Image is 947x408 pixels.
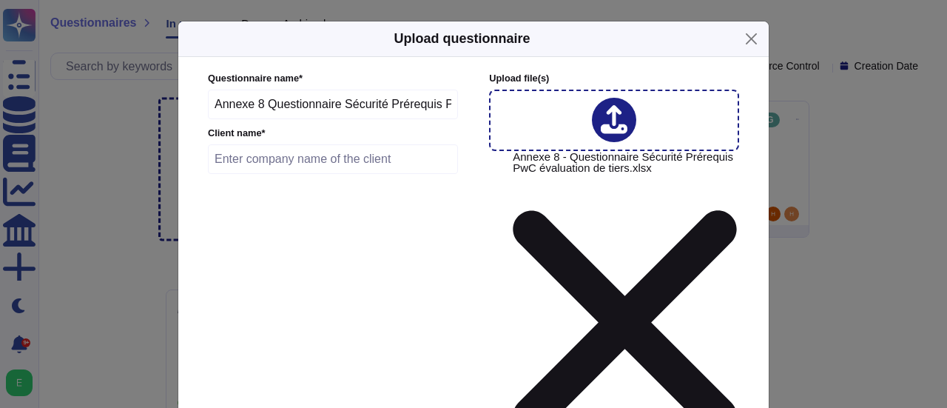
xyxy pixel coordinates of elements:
button: Close [740,27,763,50]
label: Questionnaire name [208,74,458,84]
h5: Upload questionnaire [394,29,530,49]
span: Upload file (s) [489,73,549,84]
input: Enter questionnaire name [208,90,458,119]
input: Enter company name of the client [208,144,458,174]
label: Client name [208,129,458,138]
